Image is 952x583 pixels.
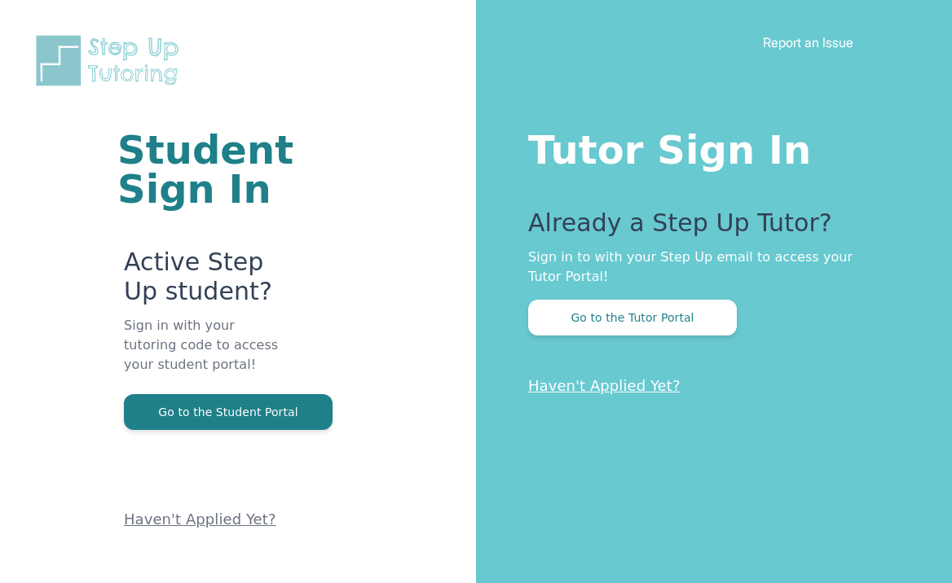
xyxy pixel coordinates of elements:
[124,248,280,316] p: Active Step Up student?
[528,377,681,394] a: Haven't Applied Yet?
[33,33,189,89] img: Step Up Tutoring horizontal logo
[124,404,333,419] a: Go to the Student Portal
[528,248,887,287] p: Sign in to with your Step Up email to access your Tutor Portal!
[117,130,280,208] h1: Student Sign In
[528,124,887,169] h1: Tutor Sign In
[124,394,333,430] button: Go to the Student Portal
[124,511,276,528] a: Haven't Applied Yet?
[528,208,887,248] p: Already a Step Up Tutor?
[528,300,737,335] button: Go to the Tutor Portal
[528,309,737,325] a: Go to the Tutor Portal
[124,316,280,394] p: Sign in with your tutoring code to access your student portal!
[763,34,853,50] a: Report an Issue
